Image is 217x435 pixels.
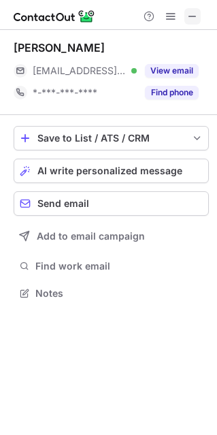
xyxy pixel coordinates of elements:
span: Add to email campaign [37,231,145,242]
img: ContactOut v5.3.10 [14,8,95,25]
button: Add to email campaign [14,224,209,248]
button: Notes [14,284,209,303]
button: AI write personalized message [14,159,209,183]
button: Find work email [14,257,209,276]
div: [PERSON_NAME] [14,41,105,54]
button: Reveal Button [145,64,199,78]
button: Reveal Button [145,86,199,99]
div: Save to List / ATS / CRM [37,133,185,144]
span: Send email [37,198,89,209]
span: Find work email [35,260,203,272]
span: AI write personalized message [37,165,182,176]
button: save-profile-one-click [14,126,209,150]
span: Notes [35,287,203,300]
span: [EMAIL_ADDRESS][DOMAIN_NAME] [33,65,127,77]
button: Send email [14,191,209,216]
